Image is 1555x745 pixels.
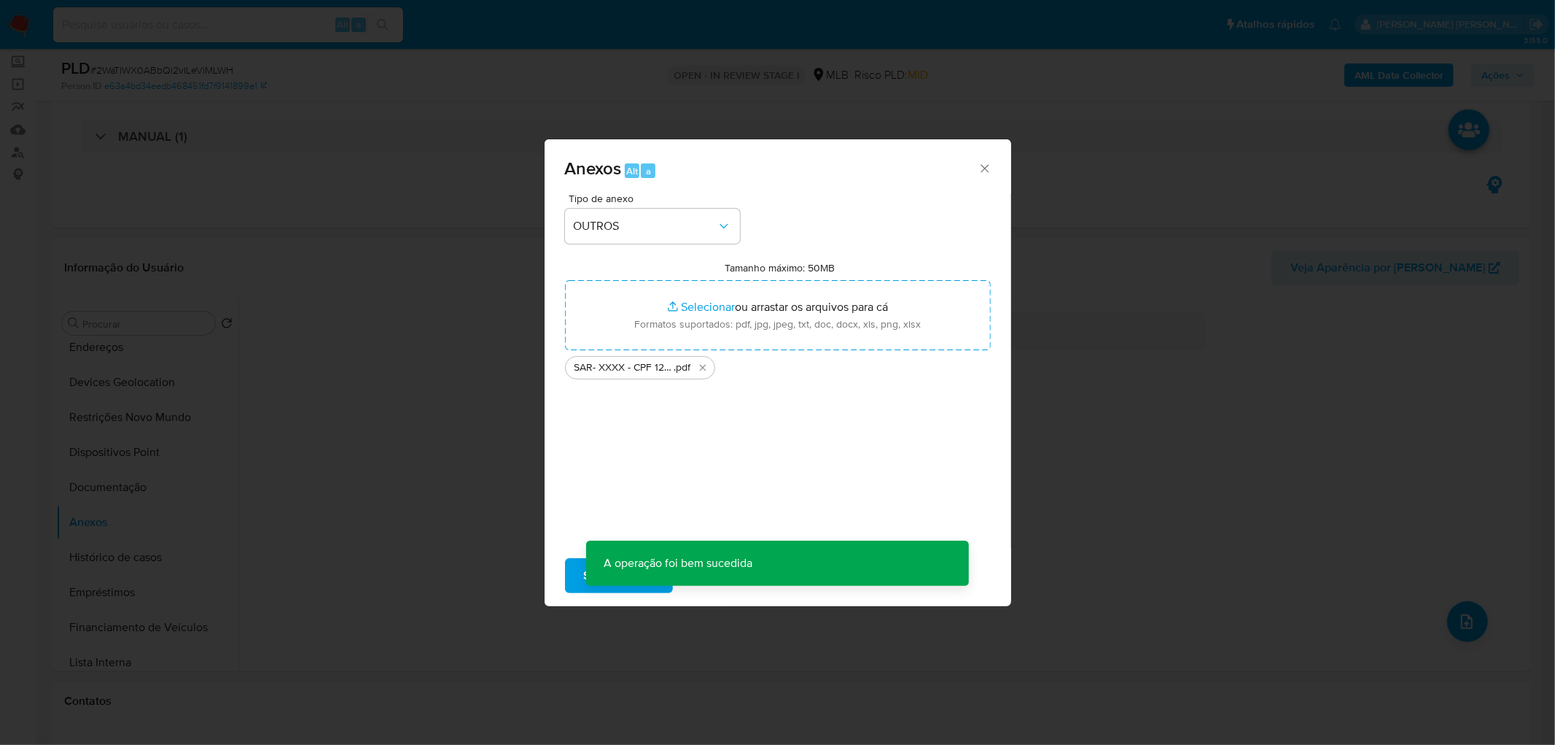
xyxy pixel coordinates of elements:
[565,350,991,379] ul: Arquivos selecionados
[574,360,674,375] span: SAR- XXXX - CPF 12600640428 - [PERSON_NAME]
[698,560,745,592] span: Cancelar
[626,164,638,178] span: Alt
[694,359,712,377] button: Excluir SAR- XXXX - CPF 12600640428 - LEANDRO SIMPLICIO DA SILVA.pdf
[586,541,770,586] p: A operação foi bem sucedida
[565,209,740,244] button: OUTROS
[725,261,835,274] label: Tamanho máximo: 50MB
[674,360,691,375] span: .pdf
[646,164,651,178] span: a
[584,560,654,592] span: Subir arquivo
[569,193,744,204] span: Tipo de anexo
[574,219,717,233] span: OUTROS
[565,155,622,181] span: Anexos
[978,161,991,174] button: Fechar
[565,558,673,593] button: Subir arquivo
